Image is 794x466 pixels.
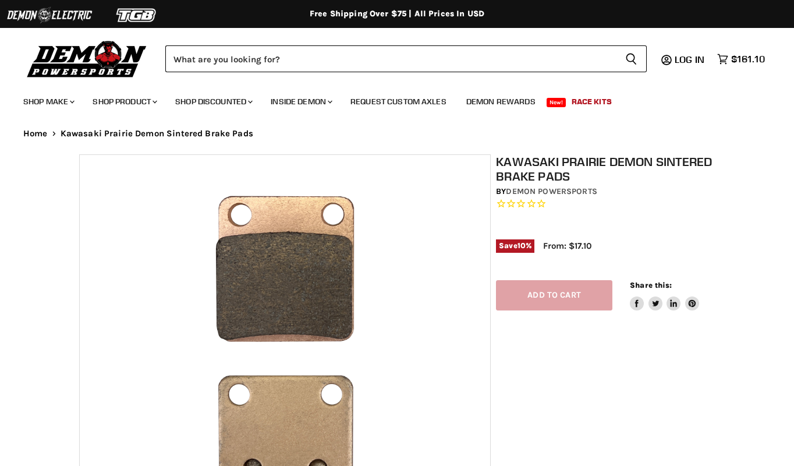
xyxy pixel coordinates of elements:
a: Shop Make [15,90,81,114]
img: TGB Logo 2 [93,4,180,26]
form: Product [165,45,647,72]
h1: Kawasaki Prairie Demon Sintered Brake Pads [496,154,720,183]
span: 10 [517,241,526,250]
span: New! [547,98,566,107]
img: Demon Electric Logo 2 [6,4,93,26]
input: Search [165,45,616,72]
aside: Share this: [630,280,699,311]
span: Save % [496,239,534,252]
span: Rated 0.0 out of 5 stars 0 reviews [496,198,720,210]
a: Demon Powersports [506,186,597,196]
button: Search [616,45,647,72]
a: Demon Rewards [458,90,544,114]
img: Demon Powersports [23,38,151,79]
a: Shop Product [84,90,164,114]
a: Inside Demon [262,90,339,114]
span: From: $17.10 [543,241,591,251]
a: Request Custom Axles [342,90,455,114]
a: Log in [669,54,711,65]
ul: Main menu [15,85,762,114]
a: $161.10 [711,51,771,68]
span: $161.10 [731,54,765,65]
a: Shop Discounted [166,90,260,114]
a: Race Kits [563,90,621,114]
span: Share this: [630,281,672,290]
div: by [496,185,720,198]
span: Log in [675,54,704,65]
a: Home [23,129,48,139]
span: Kawasaki Prairie Demon Sintered Brake Pads [61,129,253,139]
